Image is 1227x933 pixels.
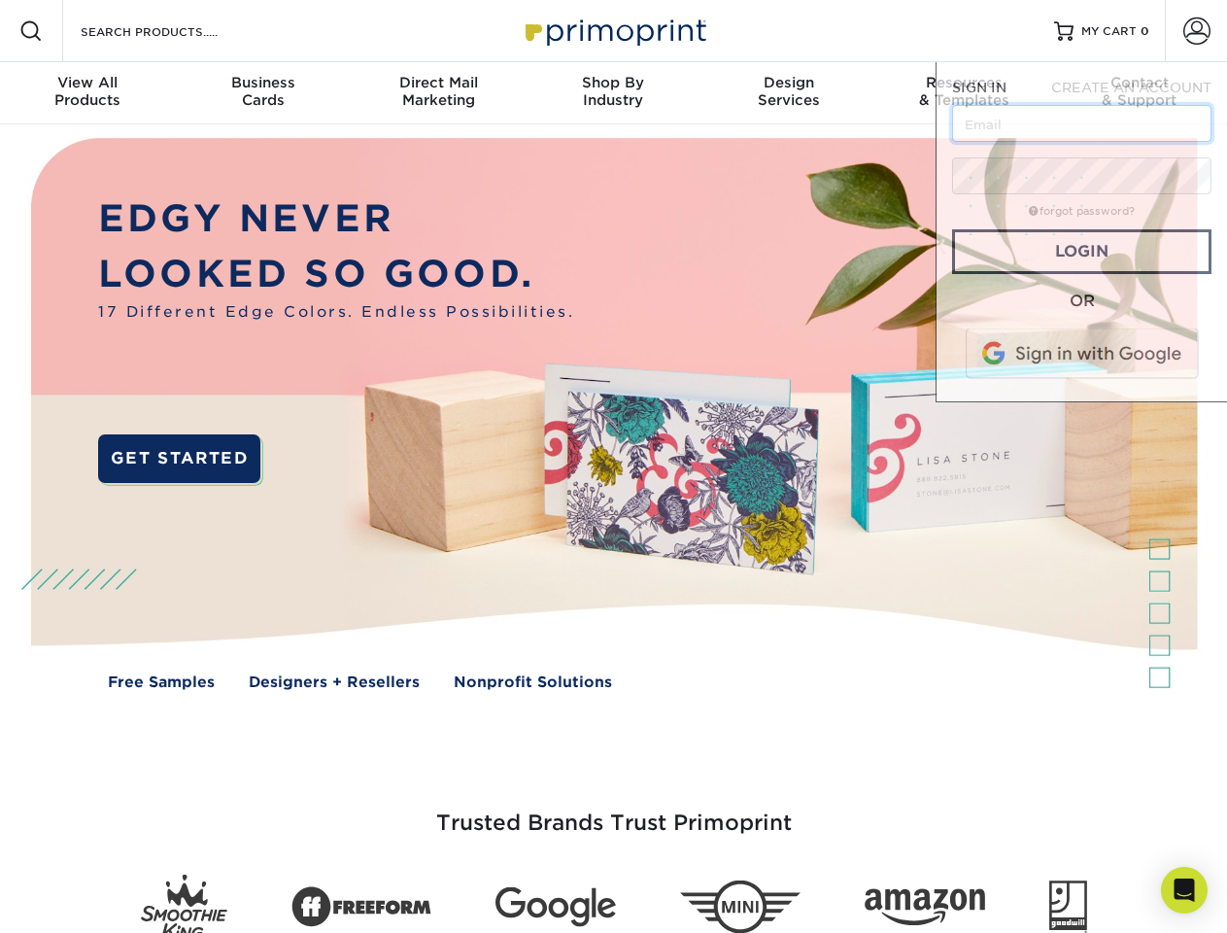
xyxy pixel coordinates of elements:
[79,19,268,43] input: SEARCH PRODUCTS.....
[952,290,1211,313] div: OR
[701,62,876,124] a: DesignServices
[701,74,876,109] div: Services
[249,672,420,694] a: Designers + Resellers
[108,672,215,694] a: Free Samples
[952,105,1211,142] input: Email
[98,301,574,324] span: 17 Different Edge Colors. Endless Possibilities.
[98,247,574,302] p: LOOKED SO GOOD.
[876,74,1051,109] div: & Templates
[98,191,574,247] p: EDGY NEVER
[5,874,165,926] iframe: Google Customer Reviews
[517,10,711,52] img: Primoprint
[495,887,616,927] img: Google
[98,434,260,483] a: GET STARTED
[701,74,876,91] span: Design
[1081,23,1137,40] span: MY CART
[175,74,350,91] span: Business
[526,62,700,124] a: Shop ByIndustry
[1029,205,1135,218] a: forgot password?
[454,672,612,694] a: Nonprofit Solutions
[175,74,350,109] div: Cards
[351,62,526,124] a: Direct MailMarketing
[1051,80,1211,95] span: CREATE AN ACCOUNT
[351,74,526,91] span: Direct Mail
[876,62,1051,124] a: Resources& Templates
[952,229,1211,274] a: Login
[175,62,350,124] a: BusinessCards
[1049,881,1087,933] img: Goodwill
[876,74,1051,91] span: Resources
[952,80,1006,95] span: SIGN IN
[1161,867,1208,914] div: Open Intercom Messenger
[1141,24,1149,38] span: 0
[351,74,526,109] div: Marketing
[46,764,1182,859] h3: Trusted Brands Trust Primoprint
[526,74,700,109] div: Industry
[526,74,700,91] span: Shop By
[865,889,985,926] img: Amazon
